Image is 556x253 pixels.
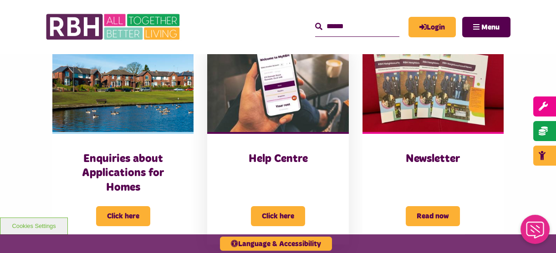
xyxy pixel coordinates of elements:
[362,44,504,244] a: Newsletter Read now
[251,206,305,226] span: Click here
[207,44,348,132] img: Myrbh Man Wth Mobile Correct
[462,17,510,37] button: Navigation
[408,17,456,37] a: MyRBH
[46,9,182,45] img: RBH
[225,152,330,166] h3: Help Centre
[52,44,194,244] a: Enquiries about Applications for Homes Click here
[481,24,500,31] span: Menu
[406,206,460,226] span: Read now
[362,44,504,132] img: RBH Newsletter Copies
[71,152,175,195] h3: Enquiries about Applications for Homes
[515,212,556,253] iframe: Netcall Web Assistant for live chat
[207,44,348,244] a: Help Centre Click here
[220,237,332,251] button: Language & Accessibility
[381,152,485,166] h3: Newsletter
[96,206,150,226] span: Click here
[315,17,399,36] input: Search
[52,44,194,132] img: Dewhirst Rd 03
